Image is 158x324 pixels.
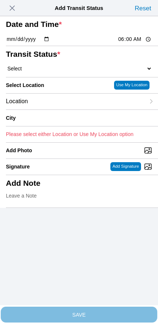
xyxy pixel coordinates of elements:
[6,82,44,88] label: Select Location
[6,20,149,29] ion-label: Date and Time
[6,179,149,188] ion-label: Add Note
[6,131,134,137] ion-text: Please select either Location or Use My Location option
[114,81,150,90] ion-button: Use My Location
[133,2,153,14] ion-button: Reset
[6,98,28,105] span: Location
[6,164,30,170] label: Signature
[6,50,149,59] ion-label: Transit Status
[6,115,85,121] ion-label: City
[110,162,141,171] ion-button: Add Signature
